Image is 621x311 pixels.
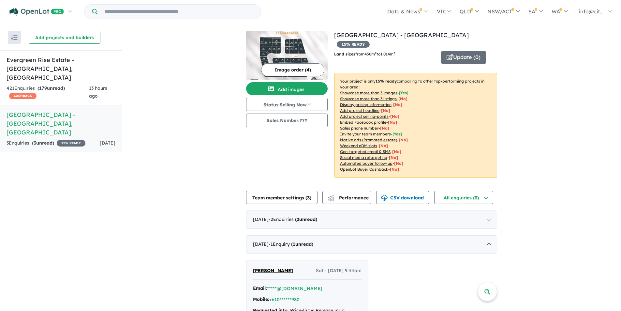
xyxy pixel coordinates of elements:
button: CSV download [376,191,429,204]
img: bar-chart.svg [328,197,334,201]
span: CASHBACK [9,93,37,99]
span: Sat - [DATE] 9:44am [316,267,362,275]
sup: 2 [393,51,395,55]
strong: Mobile: [253,296,269,302]
u: Add project selling-points [340,114,389,119]
span: [No] [389,155,398,160]
img: Tahmoor Heights Estate - Tahmoor [246,31,328,80]
span: Performance [329,195,369,201]
u: 450 m [364,52,377,56]
span: 1 [293,241,295,247]
button: Add projects and builders [29,31,100,44]
span: 179 [39,85,47,91]
button: Add images [246,82,328,95]
span: - 2 Enquir ies [269,216,317,222]
b: Land sizes [334,52,355,56]
span: [No] [390,167,399,172]
button: Team member settings (3) [246,191,318,204]
span: to [377,52,395,56]
span: 15 % READY [57,140,85,147]
h5: Evergreen Rise Estate - [GEOGRAPHIC_DATA] , [GEOGRAPHIC_DATA] [7,55,115,82]
b: 15 % ready [376,79,397,84]
div: [DATE] [246,210,497,229]
strong: ( unread) [37,85,65,91]
u: Native ads (Promoted estate) [340,137,397,142]
button: Performance [322,191,371,204]
u: Embed Facebook profile [340,120,386,125]
p: from [334,51,436,57]
button: All enquiries (3) [434,191,493,204]
span: [No] [399,137,408,142]
u: Add project headline [340,108,379,113]
span: [ No ] [398,96,407,101]
img: line-chart.svg [328,195,334,198]
span: [No] [392,149,401,154]
u: Social media retargeting [340,155,387,160]
button: Status:Selling Now [246,98,328,111]
button: Sales Number:??? [246,114,328,127]
span: [ No ] [388,120,397,125]
u: 1,014 m [380,52,395,56]
span: [ Yes ] [399,90,408,95]
a: [PERSON_NAME] [253,267,293,275]
h5: [GEOGRAPHIC_DATA] - [GEOGRAPHIC_DATA] , [GEOGRAPHIC_DATA] [7,110,115,137]
span: [ No ] [380,126,389,131]
div: 421 Enquir ies [7,85,89,100]
div: [DATE] [246,235,497,254]
span: [No] [379,143,388,148]
span: [ Yes ] [392,132,402,136]
u: Sales phone number [340,126,378,131]
span: [ No ] [390,114,399,119]
span: 3 [307,195,310,201]
span: 13 hours ago [89,85,107,99]
span: [PERSON_NAME] [253,268,293,273]
u: Showcase more than 3 images [340,90,397,95]
img: download icon [381,195,388,201]
sup: 2 [375,51,377,55]
u: Display pricing information [340,102,392,107]
strong: ( unread) [295,216,317,222]
img: Openlot PRO Logo White [9,8,64,16]
span: 15 % READY [337,41,370,48]
u: Weekend eDM slots [340,143,377,148]
strong: ( unread) [32,140,54,146]
u: Showcase more than 3 listings [340,96,397,101]
u: Invite your team members [340,132,391,136]
span: - 1 Enquir y [269,241,313,247]
button: Image order (4) [261,63,324,76]
div: 3 Enquir ies [7,139,85,147]
span: info@cit... [579,8,604,15]
a: [GEOGRAPHIC_DATA] - [GEOGRAPHIC_DATA] [334,31,469,39]
span: [No] [394,161,403,166]
u: Automated buyer follow-up [340,161,392,166]
strong: Email: [253,285,267,291]
u: Geo-targeted email & SMS [340,149,391,154]
span: [ No ] [393,102,402,107]
span: [DATE] [100,140,115,146]
img: sort.svg [11,35,18,40]
span: 3 [34,140,36,146]
span: [ No ] [381,108,390,113]
p: Your project is only comparing to other top-performing projects in your area: - - - - - - - - - -... [334,73,497,178]
input: Try estate name, suburb, builder or developer [99,5,260,19]
u: OpenLot Buyer Cashback [340,167,388,172]
button: Update (0) [441,51,486,64]
strong: ( unread) [291,241,313,247]
span: 2 [297,216,299,222]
